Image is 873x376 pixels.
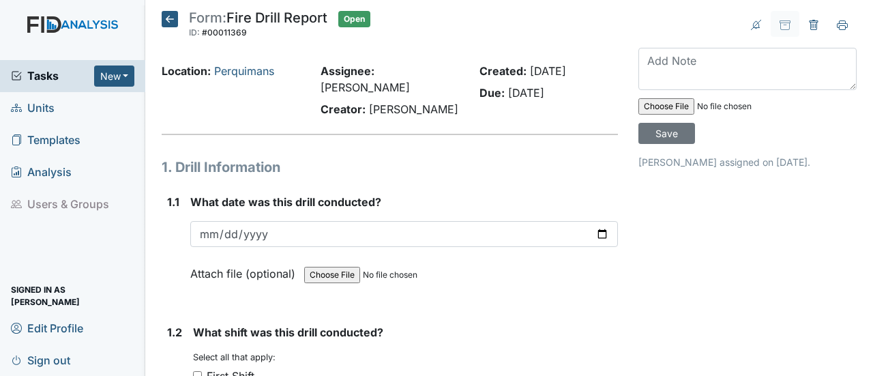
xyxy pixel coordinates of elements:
label: Attach file (optional) [190,258,301,282]
strong: Creator: [321,102,366,116]
span: What date was this drill conducted? [190,195,381,209]
span: Templates [11,130,80,151]
a: Tasks [11,68,94,84]
button: New [94,66,135,87]
span: What shift was this drill conducted? [193,326,383,339]
span: Open [338,11,370,27]
span: Edit Profile [11,317,83,338]
span: [DATE] [530,64,566,78]
span: [PERSON_NAME] [321,81,410,94]
strong: Created: [479,64,527,78]
span: [PERSON_NAME] [369,102,458,116]
span: Form: [189,10,226,26]
strong: Assignee: [321,64,374,78]
p: [PERSON_NAME] assigned on [DATE]. [638,155,857,169]
span: Sign out [11,349,70,371]
label: 1.2 [167,324,182,341]
label: 1.1 [167,194,179,210]
h1: 1. Drill Information [162,157,618,177]
small: Select all that apply: [193,352,276,362]
span: ID: [189,27,200,38]
span: #00011369 [202,27,247,38]
span: [DATE] [508,86,544,100]
a: Perquimans [214,64,274,78]
input: Save [638,123,695,144]
span: Analysis [11,162,72,183]
span: Units [11,98,55,119]
span: Signed in as [PERSON_NAME] [11,285,134,306]
div: Fire Drill Report [189,11,327,41]
strong: Due: [479,86,505,100]
strong: Location: [162,64,211,78]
